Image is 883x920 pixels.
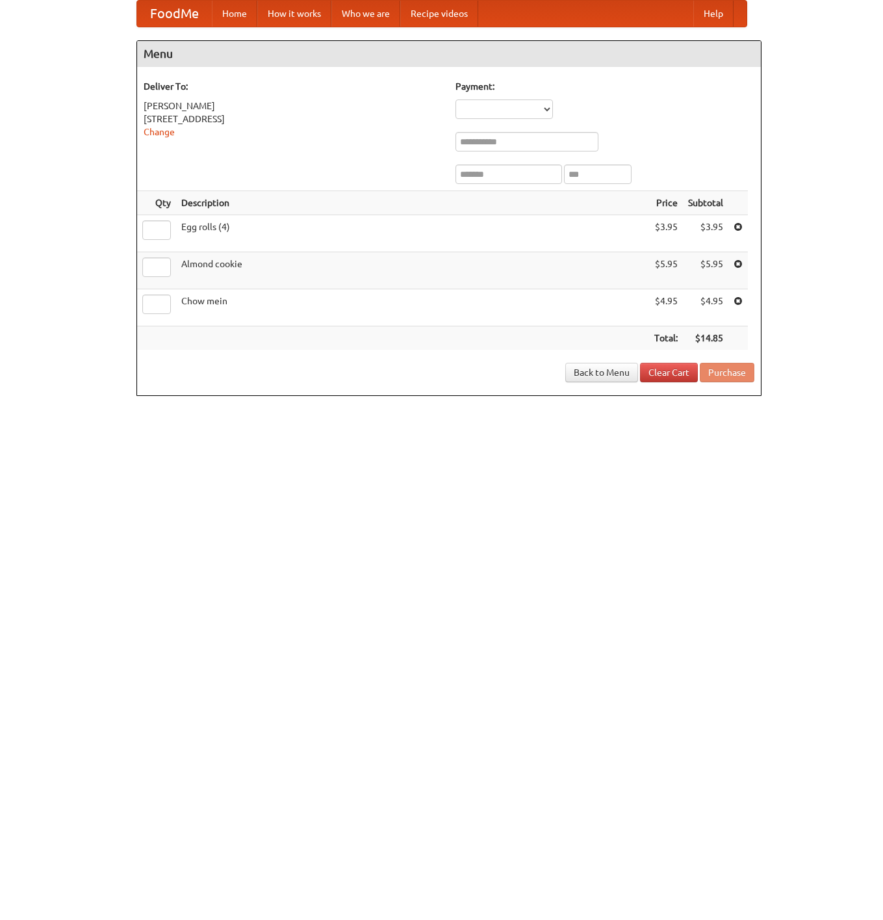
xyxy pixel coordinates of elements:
[176,191,649,215] th: Description
[455,80,754,93] h5: Payment:
[137,1,212,27] a: FoodMe
[144,99,442,112] div: [PERSON_NAME]
[137,191,176,215] th: Qty
[649,191,683,215] th: Price
[144,127,175,137] a: Change
[137,41,761,67] h4: Menu
[683,326,728,350] th: $14.85
[176,289,649,326] td: Chow mein
[683,215,728,252] td: $3.95
[144,112,442,125] div: [STREET_ADDRESS]
[649,289,683,326] td: $4.95
[649,215,683,252] td: $3.95
[640,363,698,382] a: Clear Cart
[649,326,683,350] th: Total:
[257,1,331,27] a: How it works
[693,1,734,27] a: Help
[212,1,257,27] a: Home
[683,191,728,215] th: Subtotal
[331,1,400,27] a: Who we are
[565,363,638,382] a: Back to Menu
[683,289,728,326] td: $4.95
[683,252,728,289] td: $5.95
[649,252,683,289] td: $5.95
[400,1,478,27] a: Recipe videos
[144,80,442,93] h5: Deliver To:
[176,215,649,252] td: Egg rolls (4)
[176,252,649,289] td: Almond cookie
[700,363,754,382] button: Purchase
